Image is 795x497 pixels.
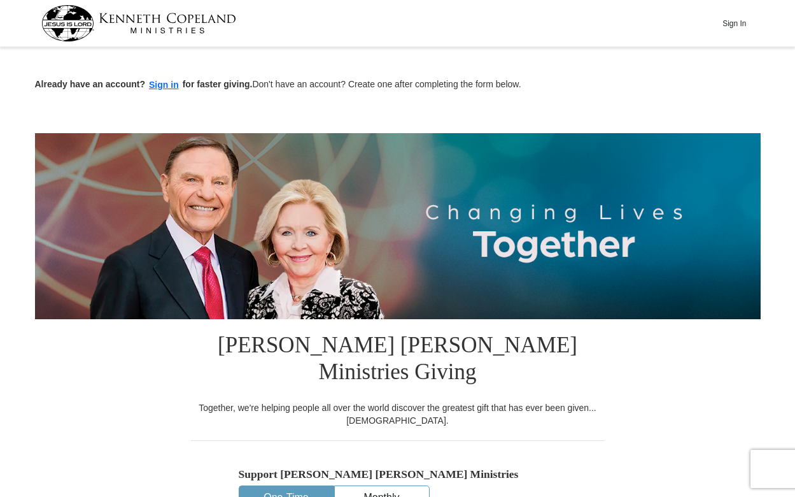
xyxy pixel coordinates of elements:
h5: Support [PERSON_NAME] [PERSON_NAME] Ministries [239,468,557,481]
p: Don't have an account? Create one after completing the form below. [35,78,761,92]
button: Sign in [145,78,183,92]
img: kcm-header-logo.svg [41,5,236,41]
div: Together, we're helping people all over the world discover the greatest gift that has ever been g... [191,401,605,427]
button: Sign In [715,13,754,33]
h1: [PERSON_NAME] [PERSON_NAME] Ministries Giving [191,319,605,401]
strong: Already have an account? for faster giving. [35,79,253,89]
